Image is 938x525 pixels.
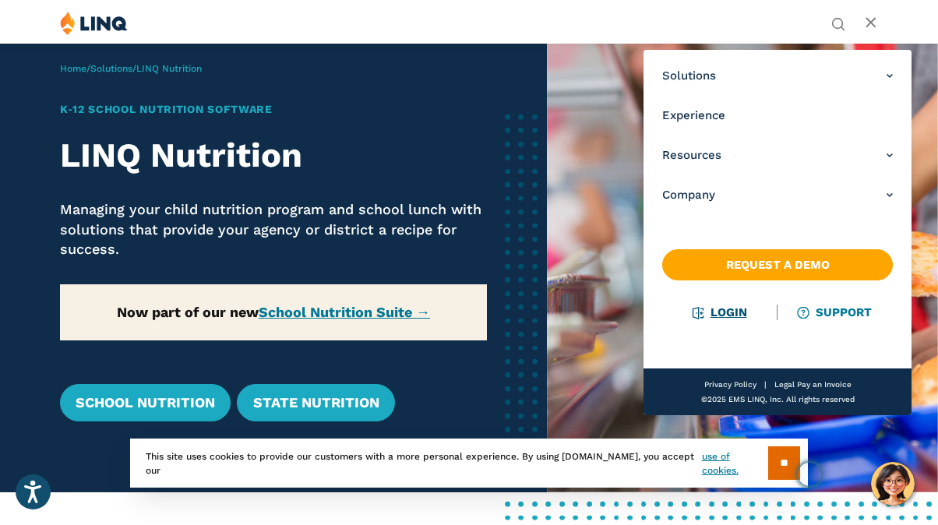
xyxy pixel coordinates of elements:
a: Experience [662,107,893,124]
a: use of cookies. [702,449,768,477]
a: Solutions [662,68,893,84]
span: LINQ Nutrition [136,63,202,74]
h1: K‑12 School Nutrition Software [60,101,487,118]
a: Request a Demo [662,249,893,280]
nav: Utility Navigation [831,11,845,30]
a: School Nutrition Suite → [259,304,430,320]
img: Nutrition Overview Banner [547,43,938,492]
a: Pay an Invoice [797,380,852,389]
span: Resources [662,147,721,164]
a: Support [799,305,872,319]
img: LINQ | K‑12 Software [60,11,128,35]
a: Privacy Policy [704,380,756,389]
strong: Now part of our new [117,304,430,320]
a: Resources [662,147,893,164]
span: Company [662,187,715,203]
a: Home [60,63,86,74]
span: Solutions [662,68,716,84]
a: Company [662,187,893,203]
strong: LINQ Nutrition [60,136,302,175]
a: School Nutrition [60,384,231,421]
nav: Primary Navigation [644,50,912,415]
button: Hello, have a question? Let’s chat. [871,462,915,506]
p: Managing your child nutrition program and school lunch with solutions that provide your agency or... [60,199,487,259]
a: State Nutrition [237,384,394,421]
button: Open Search Bar [831,16,845,30]
button: Open Main Menu [865,15,878,32]
a: Solutions [90,63,132,74]
span: / / [60,63,202,74]
span: Experience [662,107,725,124]
a: Login [693,305,747,319]
a: Legal [774,380,795,389]
div: This site uses cookies to provide our customers with a more personal experience. By using [DOMAIN... [130,439,808,488]
span: ©2025 EMS LINQ, Inc. All rights reserved [701,395,855,403]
